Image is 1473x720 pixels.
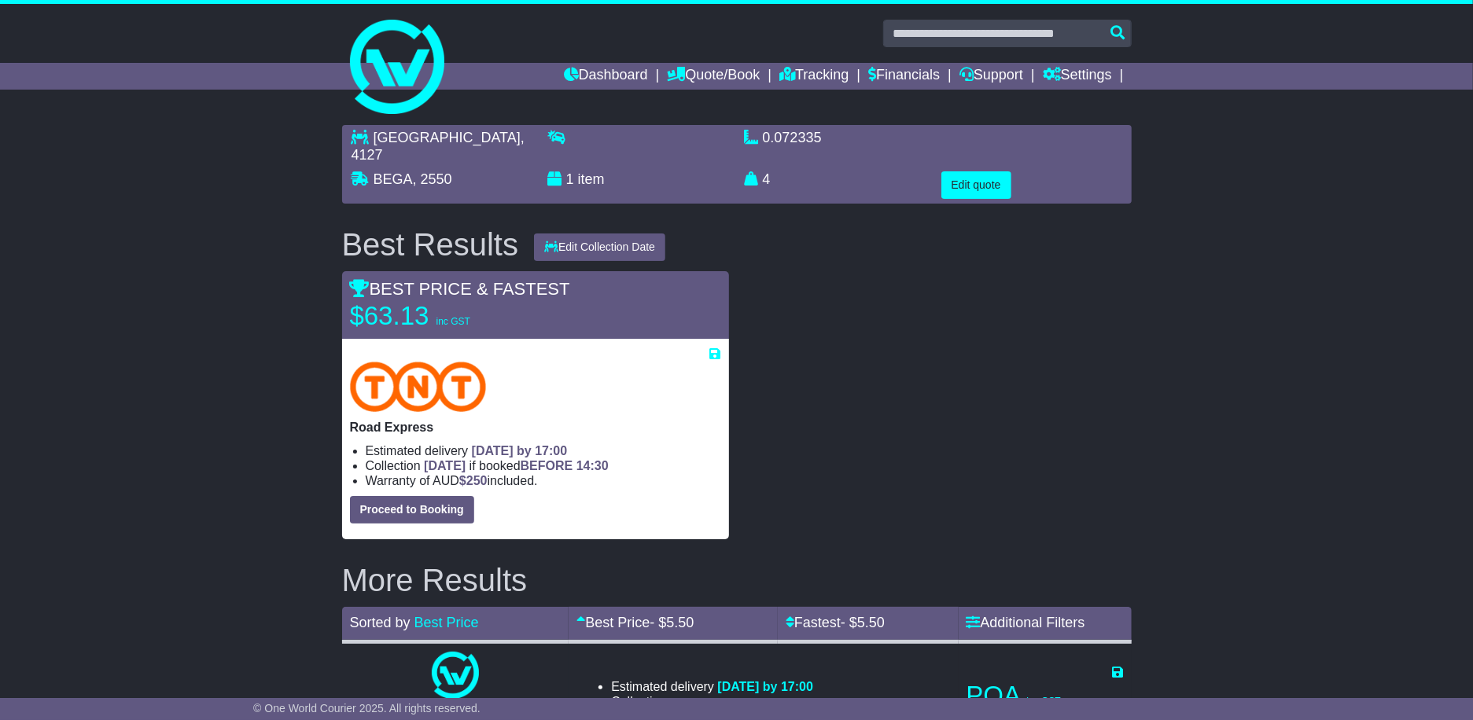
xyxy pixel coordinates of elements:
span: 5.50 [666,615,694,630]
li: Estimated delivery [366,443,721,458]
li: Collection [611,694,813,709]
span: - $ [650,615,694,630]
li: Collection [366,458,721,473]
span: 14:30 [576,459,609,472]
a: Additional Filters [967,615,1085,630]
a: Settings [1043,63,1112,90]
span: inc GST [1027,696,1061,707]
p: Road Express [350,420,721,435]
span: inc GST [436,316,470,327]
span: 250 [466,474,488,487]
span: Sorted by [350,615,411,630]
a: Quote/Book [667,63,760,90]
span: $ [459,474,488,487]
a: Support [959,63,1023,90]
span: [GEOGRAPHIC_DATA] [374,130,521,145]
button: Proceed to Booking [350,496,474,523]
span: , 2550 [413,171,452,187]
a: Financials [868,63,940,90]
span: 4 [763,171,771,187]
span: 1 [566,171,574,187]
span: BEFORE [521,459,573,472]
li: Warranty of AUD included. [366,473,721,488]
span: , 4127 [352,130,525,163]
div: Best Results [334,227,527,262]
span: - $ [841,615,885,630]
li: Estimated delivery [611,679,813,694]
span: 5.50 [857,615,885,630]
span: [DATE] by 17:00 [472,444,568,457]
a: Tracking [779,63,849,90]
a: Dashboard [564,63,648,90]
button: Edit quote [941,171,1011,199]
span: © One World Courier 2025. All rights reserved. [253,702,481,714]
a: Best Price- $5.50 [576,615,694,630]
span: [DATE] [424,459,466,472]
span: [DATE] by 17:00 [717,680,813,693]
img: One World Courier: Same Day Nationwide(quotes take 0.5-1 hour) [432,652,479,699]
h2: More Results [342,563,1132,597]
button: Edit Collection Date [534,233,665,261]
p: $63.13 [350,300,547,332]
span: item [578,171,605,187]
img: TNT Domestic: Road Express [350,362,487,412]
span: BEST PRICE & FASTEST [350,279,570,299]
span: BEGA [374,171,413,187]
span: if booked [424,459,608,472]
a: Best Price [414,615,479,630]
p: POA [967,680,1124,711]
span: 0.072335 [763,130,822,145]
a: Fastest- $5.50 [786,615,885,630]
